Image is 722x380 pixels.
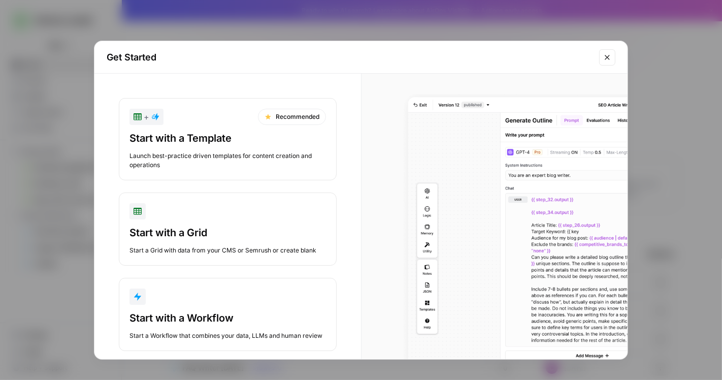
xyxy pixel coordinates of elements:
div: + [134,111,159,123]
div: Start with a Template [129,131,326,145]
button: Start with a GridStart a Grid with data from your CMS or Semrush or create blank [119,193,337,266]
div: Launch best-practice driven templates for content creation and operations [129,151,326,170]
button: Start with a WorkflowStart a Workflow that combines your data, LLMs and human review [119,278,337,351]
div: Start a Workflow that combines your data, LLMs and human review [129,331,326,340]
div: Start with a Workflow [129,311,326,325]
div: Start a Grid with data from your CMS or Semrush or create blank [129,246,326,255]
h2: Get Started [107,50,593,65]
button: +RecommendedStart with a TemplateLaunch best-practice driven templates for content creation and o... [119,98,337,180]
button: Close modal [599,49,615,66]
div: Start with a Grid [129,226,326,240]
div: Recommended [258,109,326,125]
